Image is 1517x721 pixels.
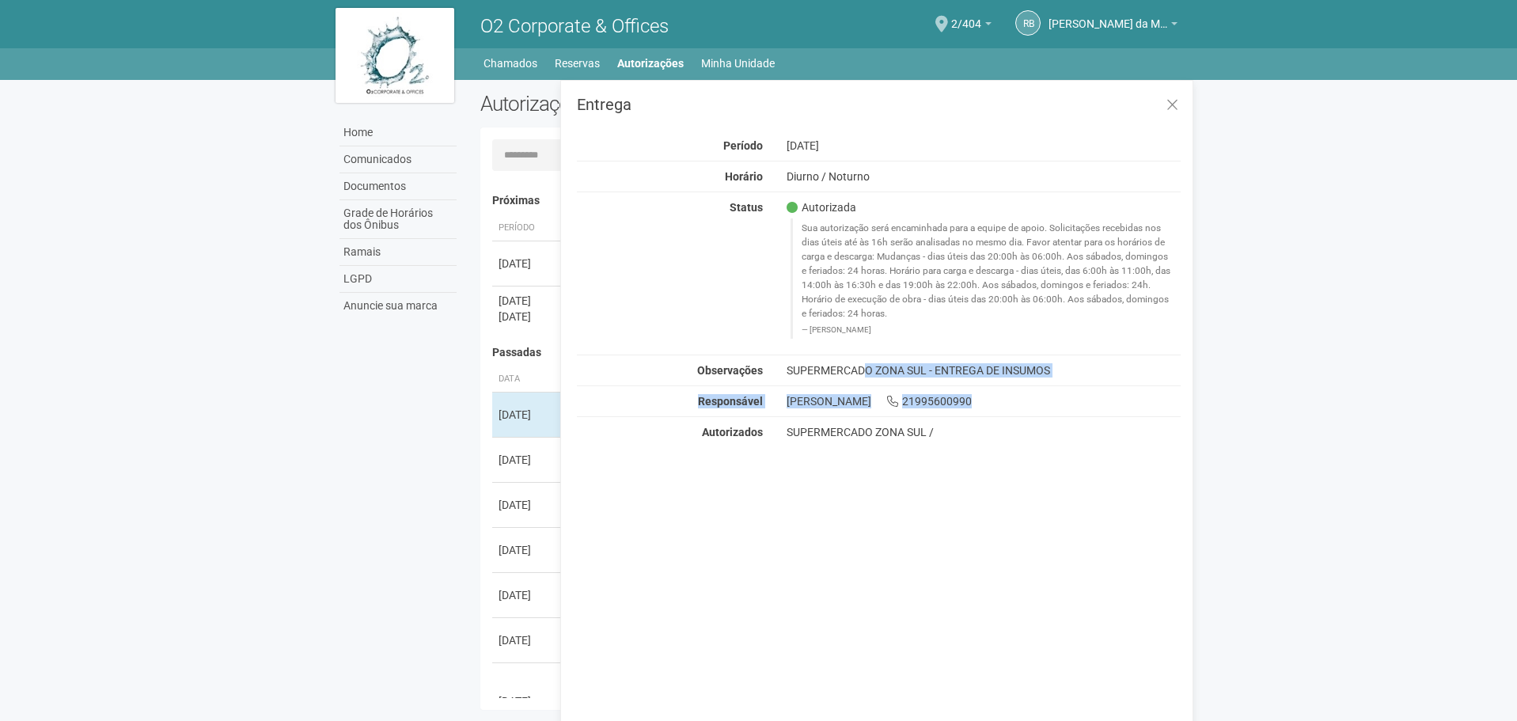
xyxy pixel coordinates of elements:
div: [DATE] [499,309,557,324]
div: Diurno / Noturno [775,169,1193,184]
strong: Responsável [698,395,763,408]
strong: Observações [697,364,763,377]
strong: Horário [725,170,763,183]
h4: Próximas [492,195,1170,207]
a: Chamados [484,52,537,74]
div: [PERSON_NAME] 21995600990 [775,394,1193,408]
div: [DATE] [499,497,557,513]
a: Comunicados [339,146,457,173]
div: [DATE] [499,452,557,468]
a: Minha Unidade [701,52,775,74]
a: Autorizações [617,52,684,74]
a: LGPD [339,266,457,293]
span: 2/404 [951,2,981,30]
th: Data [492,366,563,393]
div: [DATE] [499,256,557,271]
div: SUPERMERCADO ZONA SUL / [787,425,1181,439]
strong: Autorizados [702,426,763,438]
a: 2/404 [951,20,992,32]
a: [PERSON_NAME] da Motta Junior [1049,20,1178,32]
div: [DATE] [775,139,1193,153]
div: [DATE] [499,587,557,603]
span: O2 Corporate & Offices [480,15,669,37]
span: Autorizada [787,200,856,214]
strong: Status [730,201,763,214]
img: logo.jpg [336,8,454,103]
h2: Autorizações [480,92,819,116]
a: Anuncie sua marca [339,293,457,319]
a: Ramais [339,239,457,266]
a: RB [1015,10,1041,36]
div: SUPERMERCADO ZONA SUL - ENTREGA DE INSUMOS [775,363,1193,378]
span: Raul Barrozo da Motta Junior [1049,2,1167,30]
footer: [PERSON_NAME] [802,324,1173,336]
div: [DATE] [499,693,557,709]
th: Período [492,215,563,241]
a: Grade de Horários dos Ônibus [339,200,457,239]
a: Reservas [555,52,600,74]
h4: Passadas [492,347,1170,359]
div: [DATE] [499,632,557,648]
h3: Entrega [577,97,1181,112]
strong: Período [723,139,763,152]
blockquote: Sua autorização será encaminhada para a equipe de apoio. Solicitações recebidas nos dias úteis at... [791,218,1181,338]
div: [DATE] [499,542,557,558]
div: [DATE] [499,293,557,309]
div: [DATE] [499,407,557,423]
a: Documentos [339,173,457,200]
a: Home [339,120,457,146]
